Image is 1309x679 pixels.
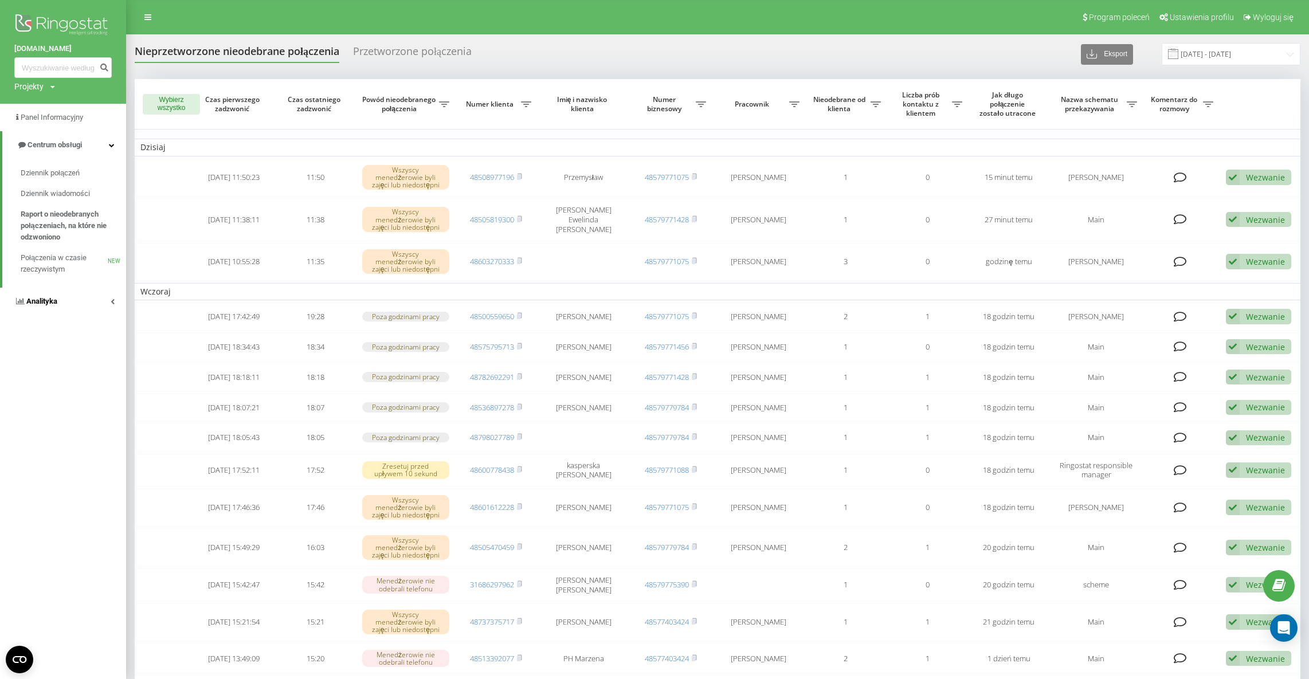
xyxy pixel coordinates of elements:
span: Czas pierwszego zadzwonić [202,95,265,113]
td: 16:03 [275,529,356,567]
a: 48575795713 [470,342,514,352]
a: 48798027789 [470,432,514,442]
td: [DATE] 15:21:54 [193,603,275,641]
a: [DOMAIN_NAME] [14,43,112,54]
a: 48500559650 [470,311,514,321]
td: 0 [887,243,968,281]
td: [DATE] 13:49:09 [193,643,275,674]
span: Centrum obsługi [28,140,82,149]
td: [PERSON_NAME] [712,333,805,361]
span: Program poleceń [1089,13,1150,22]
img: Ringostat logo [14,11,112,40]
td: 0 [887,568,968,600]
a: 48579779784 [645,432,689,442]
td: Main [1050,529,1143,567]
td: 1 [805,423,887,452]
td: Main [1050,423,1143,452]
td: [PERSON_NAME] [537,394,630,422]
td: [PERSON_NAME] [1050,243,1143,281]
td: 15:21 [275,603,356,641]
td: [DATE] 15:42:47 [193,568,275,600]
td: 1 [887,423,968,452]
td: 11:35 [275,243,356,281]
a: 48579775390 [645,579,689,590]
a: 48513392077 [470,653,514,664]
td: 2 [805,643,887,674]
td: 27 minut temu [968,199,1049,241]
a: 48579771428 [645,214,689,225]
div: Wszyscy menedżerowie byli zajęci lub niedostępni [362,535,449,560]
span: Czas ostatniego zadzwonić [284,95,347,113]
a: 48579771075 [645,311,689,321]
td: Main [1050,363,1143,391]
td: 0 [887,199,968,241]
button: Wybierz wszystko [143,94,200,115]
div: Wezwanie [1246,214,1285,225]
td: 1 [887,363,968,391]
td: [PERSON_NAME] [537,303,630,331]
a: 48782692291 [470,372,514,382]
a: 48579771075 [645,256,689,266]
a: Dziennik wiadomości [21,183,126,204]
td: 0 [887,489,968,527]
div: Nieprzetworzone nieodebrane połączenia [135,45,339,63]
td: 18:07 [275,394,356,422]
td: [PERSON_NAME] [712,529,805,567]
td: 18 godzin temu [968,333,1049,361]
td: [DATE] 18:34:43 [193,333,275,361]
td: Main [1050,643,1143,674]
td: [PERSON_NAME] [712,303,805,331]
span: Jak długo połączenie zostało utracone [977,91,1040,117]
td: 1 [805,568,887,600]
td: [DATE] 15:49:29 [193,529,275,567]
td: 0 [887,159,968,197]
td: 3 [805,243,887,281]
td: [PERSON_NAME] [537,489,630,527]
div: Wezwanie [1246,342,1285,352]
div: Wszyscy menedżerowie byli zajęci lub niedostępni [362,165,449,190]
div: Open Intercom Messenger [1270,614,1298,642]
div: Wezwanie [1246,172,1285,183]
a: Połączenia w czasie rzeczywistymNEW [21,248,126,280]
td: 15:42 [275,568,356,600]
span: Imię i nazwisko klienta [547,95,620,113]
td: 11:38 [275,199,356,241]
td: 20 godzin temu [968,529,1049,567]
td: Main [1050,603,1143,641]
td: 1 [805,333,887,361]
td: 2 [805,529,887,567]
td: [PERSON_NAME] Ewelinda [PERSON_NAME] [537,199,630,241]
span: Nazwa schematu przekazywania [1056,95,1127,113]
a: 48505470459 [470,542,514,552]
td: PH Marzena [537,643,630,674]
div: Przetworzone połączenia [353,45,472,63]
td: 1 [887,643,968,674]
a: 31686297962 [470,579,514,590]
div: Poza godzinami pracy [362,433,449,442]
td: 1 [887,394,968,422]
a: Dziennik połączeń [21,163,126,183]
td: 17:52 [275,454,356,486]
span: Komentarz do rozmowy [1149,95,1202,113]
td: [PERSON_NAME] [712,603,805,641]
td: Main [1050,394,1143,422]
td: 1 [805,363,887,391]
td: 21 godzin temu [968,603,1049,641]
span: Ustawienia profilu [1170,13,1234,22]
div: Wezwanie [1246,579,1285,590]
button: Open CMP widget [6,646,33,673]
td: 1 [805,454,887,486]
div: Wezwanie [1246,256,1285,267]
div: Poza godzinami pracy [362,342,449,352]
td: [PERSON_NAME] [1050,489,1143,527]
td: [DATE] 10:55:28 [193,243,275,281]
td: [PERSON_NAME] [712,489,805,527]
td: [DATE] 18:07:21 [193,394,275,422]
a: Centrum obsługi [2,131,126,159]
td: 19:28 [275,303,356,331]
a: 48579771075 [645,172,689,182]
span: Raport o nieodebranych połączeniach, na które nie odzwoniono [21,209,120,243]
div: Wszyscy menedżerowie byli zajęci lub niedostępni [362,207,449,232]
a: 48579771088 [645,465,689,475]
td: 15 minut temu [968,159,1049,197]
